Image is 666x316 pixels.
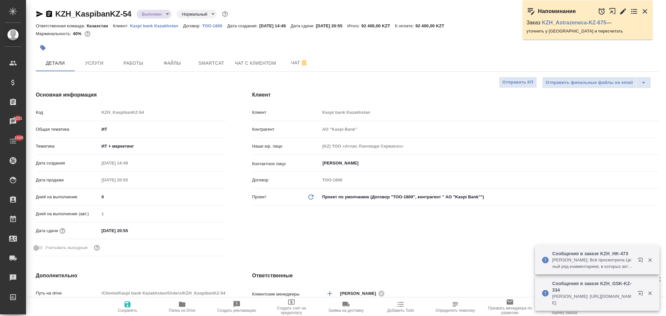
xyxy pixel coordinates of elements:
[99,192,226,202] input: ✎ Введи что-нибудь
[36,177,99,183] p: Дата продажи
[347,23,361,28] p: Итого:
[252,272,659,280] h4: Ответственные
[36,10,44,18] button: Скопировать ссылку для ЯМессенджера
[552,293,633,306] p: [PERSON_NAME]: [URL][DOMAIN_NAME]
[268,306,315,315] span: Создать счет на предоплату
[93,244,101,252] button: Выбери, если сб и вс нужно считать рабочими днями для выполнения заказа.
[221,10,229,18] button: Доп статусы указывают на важность/срочность заказа
[609,4,616,18] button: Открыть в новой вкладке
[552,250,633,257] p: Сообщения в заказе KZH_HK-473
[320,141,659,151] input: Пустое поле
[499,77,537,88] button: Отправить КП
[483,298,537,316] button: Призвать менеджера по развитию
[180,11,209,17] button: Нормальный
[227,23,259,28] p: Дата создания:
[252,109,320,116] p: Клиент
[552,257,633,270] p: [PERSON_NAME]: Всё просмотрела Целый ряд комментариев, в которых активное обсуждение контента. Мо...
[36,194,99,200] p: Дней на выполнение
[252,291,320,297] p: Клиентские менеджеры
[218,308,256,313] span: Создать рекламацию
[300,59,308,67] svg: Отписаться
[598,7,606,15] button: Отложить
[36,228,58,234] p: Дата сдачи
[252,161,320,167] p: Контактное лицо
[45,244,88,251] span: Учитывать выходные
[99,141,226,152] div: ИТ + маркетинг
[641,7,649,15] button: Закрыть
[320,175,659,185] input: Пустое поле
[634,287,649,302] button: Открыть в новой вкладке
[36,290,99,296] p: Путь на drive
[177,10,217,19] div: Выполнен
[99,158,156,168] input: Пустое поле
[155,298,209,316] button: Папка на Drive
[320,108,659,117] input: Пустое поле
[486,306,533,315] span: Призвать менеджера по развитию
[99,288,226,298] input: Пустое поле
[319,298,373,316] button: Заявка на доставку
[291,23,316,28] p: Дата сдачи:
[395,23,416,28] p: К оплате:
[340,290,380,297] span: [PERSON_NAME]
[79,59,110,67] span: Услуги
[538,8,576,15] p: Напоминание
[435,308,475,313] span: Определить тематику
[320,125,659,134] input: Пустое поле
[137,10,171,19] div: Выполнен
[387,308,414,313] span: Добавить Todo
[73,31,83,36] p: 40%
[99,108,226,117] input: Пустое поле
[643,257,657,263] button: Закрыть
[36,272,226,280] h4: Дополнительно
[643,290,657,296] button: Закрыть
[11,135,27,141] span: 1505
[36,109,99,116] p: Код
[552,280,633,293] p: Сообщения в заказе KZH_GSK-KZ-334
[546,79,633,86] span: Отправить финальные файлы на email
[619,7,627,15] button: Редактировать
[36,160,99,166] p: Дата создания
[202,23,227,28] a: ТОО-1800
[259,23,291,28] p: [DATE] 14:49
[634,254,649,269] button: Открыть в новой вкладке
[99,124,226,135] div: ИТ
[99,209,226,218] input: Пустое поле
[100,298,155,316] button: Сохранить
[169,308,195,313] span: Папка на Drive
[36,41,50,55] button: Добавить тэг
[36,31,73,36] p: Маржинальность:
[252,126,320,133] p: Контрагент
[502,79,533,86] span: Отправить КП
[45,10,53,18] button: Скопировать ссылку
[542,20,606,25] a: KZH_Astrazeneca-KZ-675
[630,7,638,15] button: Перейти в todo
[36,143,99,150] p: Тематика
[36,23,87,28] p: Ответственная команда:
[157,59,188,67] span: Файлы
[542,77,651,88] div: split button
[36,91,226,99] h4: Основная информация
[140,11,164,17] button: Выполнен
[361,23,395,28] p: 92 400,00 KZT
[322,286,338,301] button: Добавить менеджера
[2,133,24,149] a: 1505
[55,9,131,18] a: KZH_KaspibanKZ-54
[99,175,156,185] input: Пустое поле
[40,59,71,67] span: Детали
[99,226,156,235] input: ✎ Введи что-нибудь
[36,126,99,133] p: Общая тематика
[130,23,183,28] a: Kaspi bank Kazakhstan
[316,23,347,28] p: [DATE] 20:55
[58,227,67,235] button: Если добавить услуги и заполнить их объемом, то дата рассчитается автоматически
[252,194,266,200] p: Проект
[113,23,130,28] p: Клиент:
[209,298,264,316] button: Создать рекламацию
[36,211,99,217] p: Дней на выполнение (авт.)
[655,163,657,164] button: Open
[83,30,92,38] button: 49500.00 KZT;
[87,23,113,28] p: Казахстан
[252,177,320,183] p: Договор
[118,59,149,67] span: Работы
